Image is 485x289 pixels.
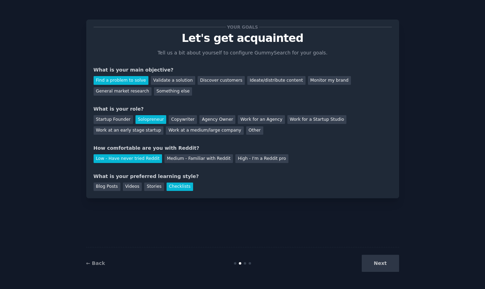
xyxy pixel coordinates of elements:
div: Videos [123,183,142,191]
div: What is your role? [94,105,392,113]
div: Something else [154,87,192,96]
div: Copywriter [169,115,197,124]
div: Work for an Agency [238,115,285,124]
div: Validate a solution [151,76,195,85]
div: Work at an early stage startup [94,126,164,135]
div: Solopreneur [135,115,166,124]
div: Ideate/distribute content [247,76,305,85]
div: Medium - Familiar with Reddit [164,154,233,163]
div: Startup Founder [94,115,133,124]
span: Your goals [226,23,259,31]
div: How comfortable are you with Reddit? [94,144,392,152]
div: Work for a Startup Studio [287,115,346,124]
div: General market research [94,87,152,96]
div: Work at a medium/large company [166,126,243,135]
div: Stories [144,183,164,191]
p: Let's get acquainted [94,32,392,44]
div: Discover customers [198,76,245,85]
p: Tell us a bit about yourself to configure GummySearch for your goals. [155,49,331,57]
div: High - I'm a Reddit pro [235,154,288,163]
div: Low - Have never tried Reddit [94,154,162,163]
div: Checklists [167,183,193,191]
div: Other [246,126,263,135]
div: What is your preferred learning style? [94,173,392,180]
div: Monitor my brand [308,76,351,85]
a: ← Back [86,260,105,266]
div: Blog Posts [94,183,120,191]
div: Find a problem to solve [94,76,148,85]
div: What is your main objective? [94,66,392,74]
div: Agency Owner [199,115,235,124]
